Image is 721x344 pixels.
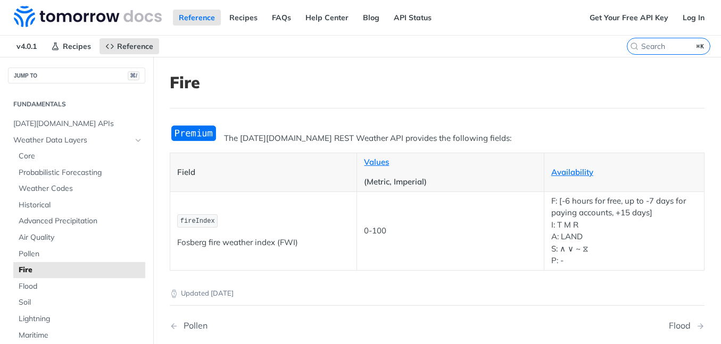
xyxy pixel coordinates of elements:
a: Historical [13,197,145,213]
p: The [DATE][DOMAIN_NAME] REST Weather API provides the following fields: [170,132,705,145]
span: Soil [19,297,143,308]
span: ⌘/ [128,71,139,80]
p: Fosberg fire weather index (FWI) [177,237,350,249]
a: Reference [100,38,159,54]
a: Weather Codes [13,181,145,197]
span: Probabilistic Forecasting [19,167,143,178]
a: Log In [677,10,710,26]
a: Get Your Free API Key [584,10,674,26]
span: Maritime [19,330,143,341]
button: JUMP TO⌘/ [8,68,145,83]
span: Weather Codes [19,183,143,194]
span: Pollen [19,249,143,259]
p: Updated [DATE] [170,288,705,299]
a: Blog [357,10,385,26]
p: F: [-6 hours for free, up to -7 days for paying accounts, +15 days] I: T M R A: LAND S: ∧ ∨ ~ ⧖ P: - [551,195,697,267]
span: [DATE][DOMAIN_NAME] APIs [13,119,143,129]
a: Probabilistic Forecasting [13,165,145,181]
span: Flood [19,281,143,292]
a: Previous Page: Pollen [170,321,399,331]
a: Reference [173,10,221,26]
svg: Search [630,42,639,51]
span: Historical [19,200,143,211]
a: Values [364,157,389,167]
span: Fire [19,265,143,275]
a: API Status [388,10,437,26]
div: Flood [669,321,696,331]
a: Air Quality [13,230,145,246]
span: v4.0.1 [11,38,43,54]
a: Weather Data LayersHide subpages for Weather Data Layers [8,132,145,148]
button: Hide subpages for Weather Data Layers [134,136,143,145]
a: Maritime [13,328,145,343]
a: Advanced Precipitation [13,213,145,229]
a: Fire [13,262,145,278]
span: Air Quality [19,232,143,243]
a: Soil [13,295,145,311]
a: Next Page: Flood [669,321,705,331]
nav: Pagination Controls [170,310,705,341]
a: Help Center [300,10,354,26]
p: 0-100 [364,225,536,237]
a: Availability [551,167,593,177]
span: Reference [117,41,153,51]
a: Flood [13,279,145,295]
a: Recipes [223,10,263,26]
p: (Metric, Imperial) [364,176,536,188]
p: Field [177,166,350,179]
h1: Fire [170,73,705,92]
a: Lightning [13,311,145,327]
span: Core [19,151,143,162]
a: Pollen [13,246,145,262]
div: Pollen [178,321,208,331]
a: [DATE][DOMAIN_NAME] APIs [8,116,145,132]
span: Recipes [63,41,91,51]
span: Advanced Precipitation [19,216,143,226]
span: Weather Data Layers [13,135,131,146]
kbd: ⌘K [694,41,707,52]
a: FAQs [266,10,297,26]
span: fireIndex [180,217,215,225]
span: Lightning [19,314,143,324]
h2: Fundamentals [8,99,145,109]
a: Recipes [45,38,97,54]
img: Tomorrow.io Weather API Docs [14,6,162,27]
a: Core [13,148,145,164]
